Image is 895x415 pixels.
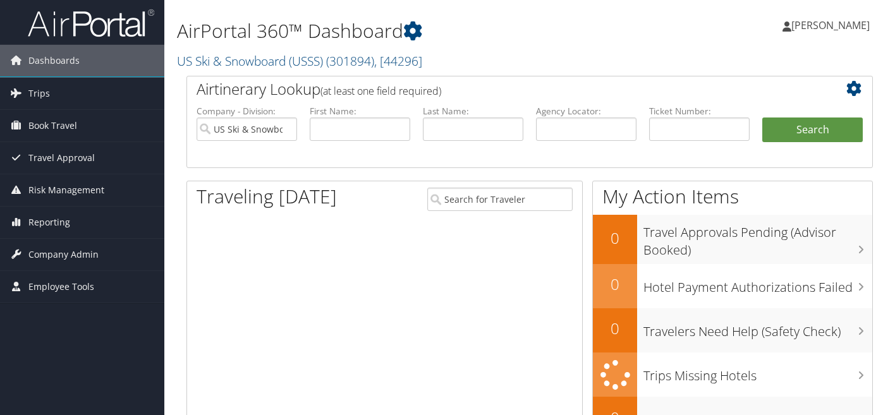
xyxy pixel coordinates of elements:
[28,45,80,76] span: Dashboards
[643,272,872,296] h3: Hotel Payment Authorizations Failed
[643,217,872,259] h3: Travel Approvals Pending (Advisor Booked)
[177,18,647,44] h1: AirPortal 360™ Dashboard
[326,52,374,69] span: ( 301894 )
[28,110,77,141] span: Book Travel
[197,105,297,117] label: Company - Division:
[791,18,870,32] span: [PERSON_NAME]
[593,183,872,210] h1: My Action Items
[320,84,441,98] span: (at least one field required)
[593,274,637,295] h2: 0
[374,52,422,69] span: , [ 44296 ]
[177,52,422,69] a: US Ski & Snowboard (USSS)
[649,105,750,117] label: Ticket Number:
[536,105,636,117] label: Agency Locator:
[423,105,523,117] label: Last Name:
[593,215,872,263] a: 0Travel Approvals Pending (Advisor Booked)
[28,271,94,303] span: Employee Tools
[197,183,337,210] h1: Traveling [DATE]
[28,78,50,109] span: Trips
[197,78,806,100] h2: Airtinerary Lookup
[28,174,104,206] span: Risk Management
[427,188,573,211] input: Search for Traveler
[643,361,872,385] h3: Trips Missing Hotels
[593,264,872,308] a: 0Hotel Payment Authorizations Failed
[28,8,154,38] img: airportal-logo.png
[28,142,95,174] span: Travel Approval
[310,105,410,117] label: First Name:
[593,308,872,352] a: 0Travelers Need Help (Safety Check)
[593,318,637,339] h2: 0
[593,352,872,397] a: Trips Missing Hotels
[643,316,872,340] h3: Travelers Need Help (Safety Check)
[28,207,70,238] span: Reporting
[28,239,99,270] span: Company Admin
[762,117,863,143] button: Search
[782,6,882,44] a: [PERSON_NAME]
[593,227,637,249] h2: 0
